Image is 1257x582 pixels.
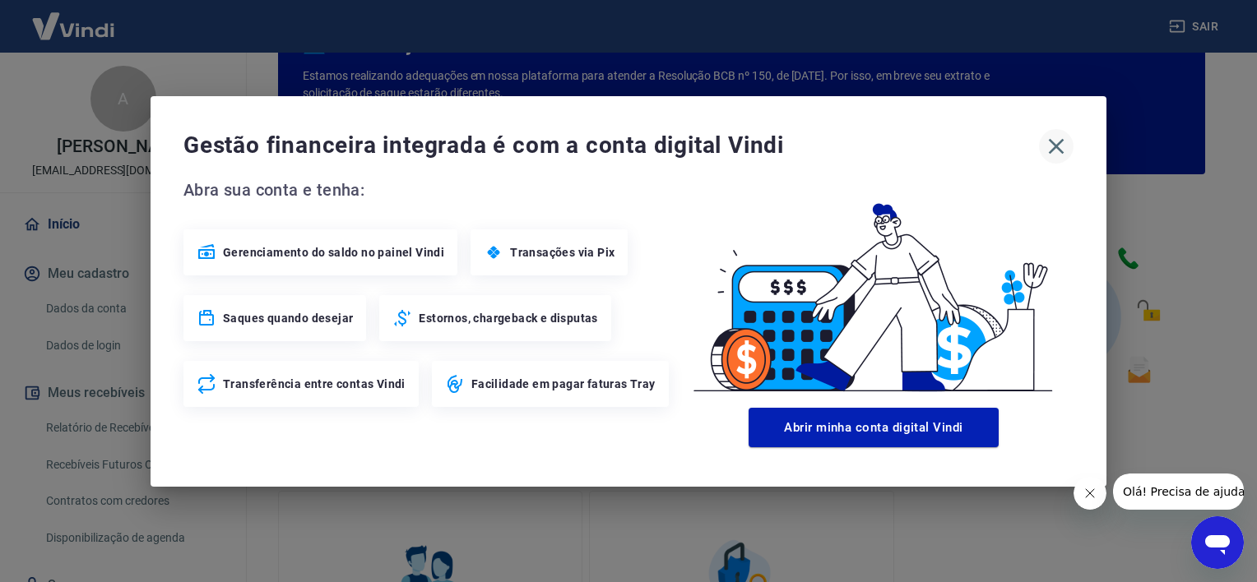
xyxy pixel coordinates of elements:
[674,177,1074,401] img: Good Billing
[1074,477,1106,510] iframe: Fechar mensagem
[223,244,444,261] span: Gerenciamento do saldo no painel Vindi
[223,376,406,392] span: Transferência entre contas Vindi
[1191,516,1244,569] iframe: Botão para abrir a janela de mensagens
[183,129,1039,162] span: Gestão financeira integrada é com a conta digital Vindi
[223,310,353,326] span: Saques quando desejar
[471,376,656,392] span: Facilidade em pagar faturas Tray
[10,12,138,25] span: Olá! Precisa de ajuda?
[749,408,999,447] button: Abrir minha conta digital Vindi
[1113,473,1244,510] iframe: Mensagem da empresa
[419,310,597,326] span: Estornos, chargeback e disputas
[183,177,674,203] span: Abra sua conta e tenha:
[510,244,615,261] span: Transações via Pix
